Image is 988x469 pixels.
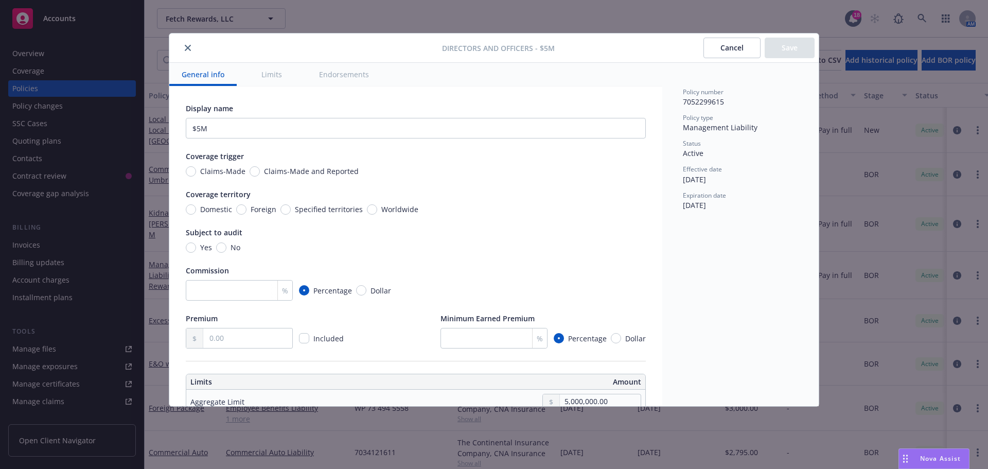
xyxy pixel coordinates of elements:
[186,242,196,253] input: Yes
[186,166,196,177] input: Claims-Made
[200,166,245,177] span: Claims-Made
[611,333,621,343] input: Dollar
[307,63,381,86] button: Endorsements
[249,63,294,86] button: Limits
[381,204,418,215] span: Worldwide
[264,166,359,177] span: Claims-Made and Reported
[683,97,724,107] span: 7052299615
[370,285,391,296] span: Dollar
[186,314,218,323] span: Premium
[186,103,233,113] span: Display name
[683,139,701,148] span: Status
[898,448,969,469] button: Nova Assist
[186,266,229,275] span: Commission
[299,285,309,296] input: Percentage
[367,204,377,215] input: Worldwide
[554,333,564,343] input: Percentage
[683,88,724,96] span: Policy number
[537,333,543,344] span: %
[295,204,363,215] span: Specified territories
[186,189,251,199] span: Coverage territory
[186,374,370,390] th: Limits
[560,394,641,409] input: 0.00
[186,228,242,237] span: Subject to audit
[683,165,722,173] span: Effective date
[200,242,212,253] span: Yes
[186,204,196,215] input: Domestic
[250,166,260,177] input: Claims-Made and Reported
[169,63,237,86] button: General info
[683,113,713,122] span: Policy type
[440,314,535,323] span: Minimum Earned Premium
[282,285,288,296] span: %
[899,449,912,468] div: Drag to move
[683,200,706,210] span: [DATE]
[186,151,244,161] span: Coverage trigger
[356,285,366,296] input: Dollar
[420,374,645,390] th: Amount
[216,242,226,253] input: No
[190,396,244,407] div: Aggregate Limit
[625,333,646,344] span: Dollar
[251,204,276,215] span: Foreign
[231,242,240,253] span: No
[182,42,194,54] button: close
[683,191,726,200] span: Expiration date
[203,328,292,348] input: 0.00
[313,285,352,296] span: Percentage
[683,123,757,132] span: Management Liability
[683,175,706,184] span: [DATE]
[200,204,232,215] span: Domestic
[703,38,761,58] button: Cancel
[920,454,961,463] span: Nova Assist
[683,148,703,158] span: Active
[442,43,555,54] span: Directors and Officers - $5M
[568,333,607,344] span: Percentage
[280,204,291,215] input: Specified territories
[236,204,246,215] input: Foreign
[313,334,344,343] span: Included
